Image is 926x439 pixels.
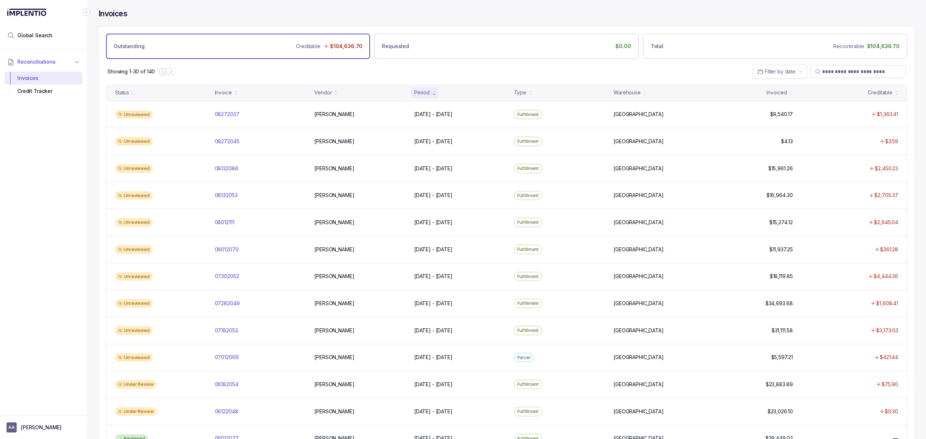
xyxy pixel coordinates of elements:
p: [DATE] - [DATE] [414,273,453,280]
button: Date Range Picker [753,65,807,78]
p: 08132053 [215,192,238,199]
div: Status [115,89,129,96]
p: 08012070 [215,246,239,253]
p: 07012069 [215,354,239,361]
div: Unreviewed [115,245,153,254]
div: Unreviewed [115,110,153,119]
p: $1,608.41 [876,300,898,307]
p: [PERSON_NAME] [314,273,354,280]
p: [DATE] - [DATE] [414,327,453,334]
p: [GEOGRAPHIC_DATA] [613,381,664,388]
div: Period [414,89,430,96]
p: $4.13 [781,138,793,145]
div: Reconciliations [4,70,82,99]
p: Creditable [296,43,320,50]
p: 07302052 [215,273,239,280]
p: $18,119.85 [770,273,793,280]
p: Recoverable [833,43,864,50]
p: Fulfillment [517,219,539,226]
div: Warehouse [613,89,641,96]
p: [PERSON_NAME] [314,246,354,253]
p: [DATE] - [DATE] [414,408,453,415]
p: [PERSON_NAME] [314,327,354,334]
div: Credit Tracker [10,85,77,98]
p: [PERSON_NAME] [314,138,354,145]
div: Unreviewed [115,164,153,173]
p: Fulfillment [517,138,539,145]
h4: Invoices [98,9,127,19]
p: $104,636.70 [330,43,362,50]
p: Fulfillment [517,246,539,253]
p: $11,937.25 [769,246,793,253]
p: [DATE] - [DATE] [414,246,453,253]
p: [PERSON_NAME] [314,381,354,388]
p: [DATE] - [DATE] [414,354,453,361]
p: [PERSON_NAME] [314,111,354,118]
div: Unreviewed [115,353,153,362]
p: [PERSON_NAME] [314,219,354,226]
p: $23,026.10 [768,408,793,415]
p: $104,636.70 [867,43,900,50]
p: $5,597.21 [771,354,793,361]
p: [DATE] - [DATE] [414,192,453,199]
div: Unreviewed [115,137,153,146]
div: Unreviewed [115,272,153,281]
p: 08272045 [215,138,239,145]
p: $0.30 [885,408,898,415]
p: $1,363.41 [877,111,898,118]
span: Global Search [17,32,52,39]
p: 07182053 [215,327,238,334]
p: $0.00 [615,43,631,50]
p: [GEOGRAPHIC_DATA] [613,192,664,199]
div: Collapse Icon [82,8,91,17]
p: $421.44 [880,354,898,361]
p: $15,961.26 [768,165,793,172]
p: [GEOGRAPHIC_DATA] [613,246,664,253]
button: Reconciliations [4,54,82,70]
div: Type [514,89,526,96]
p: Parcel [517,354,530,361]
p: [PERSON_NAME] [314,408,354,415]
p: 06122048 [215,408,238,415]
p: [GEOGRAPHIC_DATA] [613,408,664,415]
p: [GEOGRAPHIC_DATA] [613,273,664,280]
p: $361.28 [880,246,898,253]
div: Unreviewed [115,299,153,308]
div: Under Review [115,407,157,416]
p: [PERSON_NAME] [314,192,354,199]
div: Invoice [215,89,232,96]
p: [PERSON_NAME] [314,165,354,172]
p: Fulfillment [517,327,539,334]
p: $34,693.68 [765,300,793,307]
p: [GEOGRAPHIC_DATA] [613,354,664,361]
div: Invoiced [766,89,787,96]
search: Date Range Picker [757,68,795,75]
span: Filter by date [765,68,795,74]
p: Requested [382,43,409,50]
p: 08012111 [215,219,234,226]
p: $3.59 [885,138,898,145]
span: Reconciliations [17,58,56,65]
p: $2,705.37 [874,192,898,199]
p: Fulfillment [517,381,539,388]
p: Fulfillment [517,192,539,199]
p: 08132086 [215,165,238,172]
p: [PERSON_NAME] [314,300,354,307]
p: Fulfillment [517,111,539,118]
p: Total [651,43,663,50]
p: Fulfillment [517,165,539,172]
button: Next Page [168,68,175,75]
p: [GEOGRAPHIC_DATA] [613,165,664,172]
p: $31,111.58 [772,327,793,334]
div: Vendor [314,89,332,96]
p: $3,173.03 [876,327,898,334]
div: Under Review [115,380,157,389]
div: Creditable [868,89,892,96]
p: [GEOGRAPHIC_DATA] [613,111,664,118]
p: [DATE] - [DATE] [414,165,453,172]
p: $2,645.04 [874,219,898,226]
p: [PERSON_NAME] [21,424,61,431]
p: $23,883.89 [766,381,793,388]
p: [DATE] - [DATE] [414,219,453,226]
p: Fulfillment [517,300,539,307]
